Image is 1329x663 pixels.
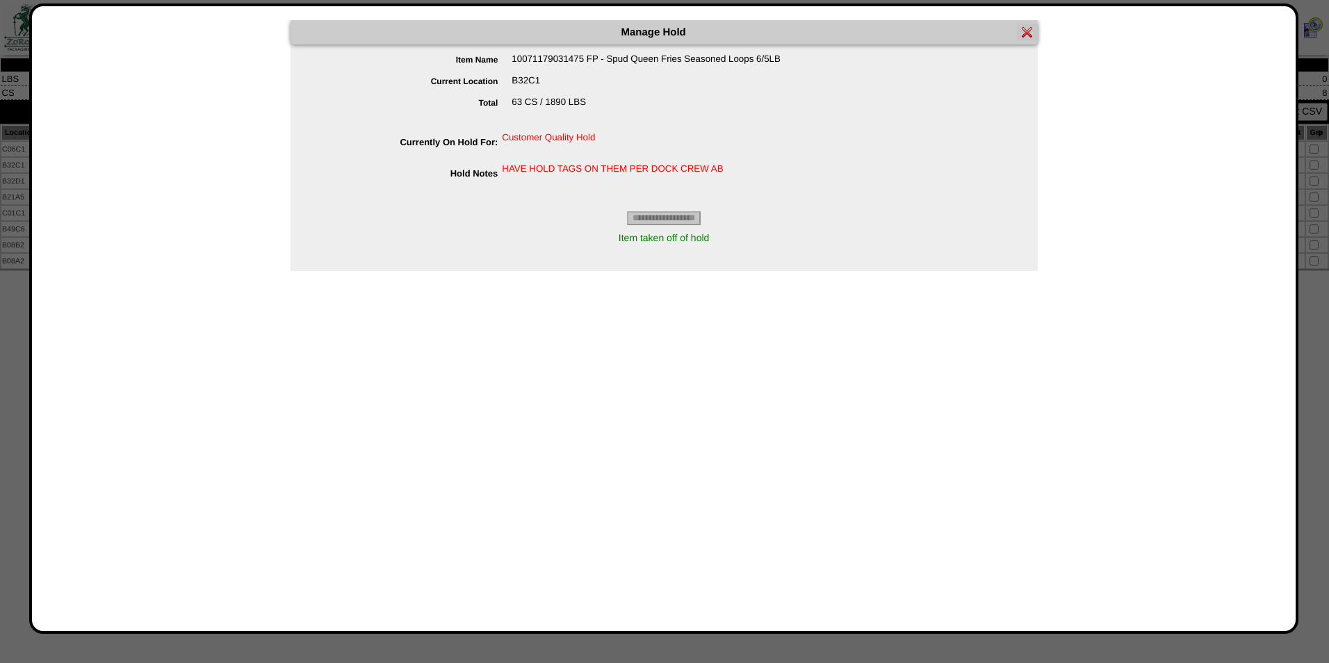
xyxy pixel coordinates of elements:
[318,76,512,86] label: Current Location
[291,225,1038,250] div: Item taken off of hold
[318,97,1038,118] div: 63 CS / 1890 LBS
[318,54,1038,75] div: 10071179031475 FP - Spud Queen Fries Seasoned Loops 6/5LB
[318,98,512,108] label: Total
[291,20,1038,44] div: Manage Hold
[318,55,512,65] label: Item Name
[318,163,1038,174] div: HAVE HOLD TAGS ON THEM PER DOCK CREW AB
[318,75,1038,97] div: B32C1
[318,132,1038,154] div: Customer Quality Hold
[1022,26,1033,38] img: error.gif
[318,137,503,147] label: Currently On Hold For:
[318,168,503,179] label: Hold Notes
